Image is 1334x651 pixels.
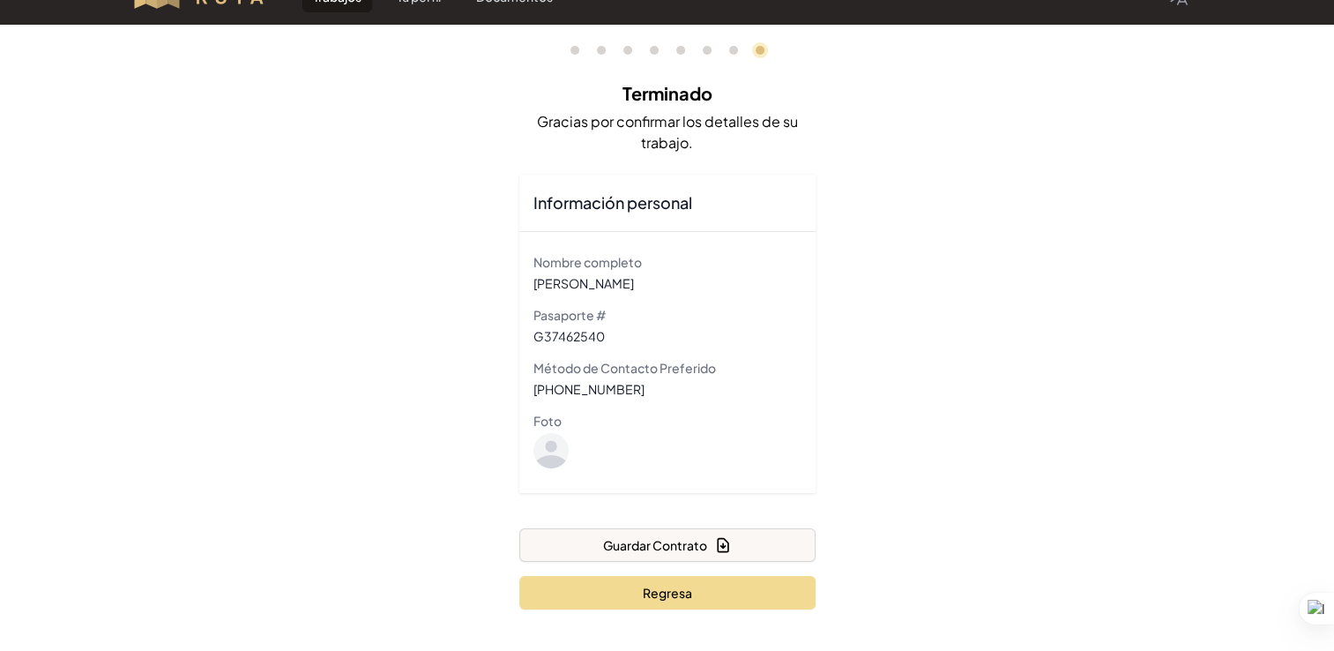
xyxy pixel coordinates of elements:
dt: Método de Contacto Preferido [533,359,801,377]
button: Guardar Contrato [519,528,816,562]
dd: [PERSON_NAME] [533,274,801,292]
h2: Terminado [519,76,816,111]
button: Regresa [519,576,816,610]
dd: G37462540 [533,327,801,345]
dt: Foto [533,412,801,430]
nav: Progreso [519,25,816,76]
dt: Nombre completo [533,253,801,271]
h3: Información personal [533,192,801,213]
dt: Pasaporte # [533,306,801,324]
font: Guardar Contrato [603,536,707,554]
p: Gracias por confirmar los detalles de su trabajo. [519,111,816,153]
dd: [PHONE_NUMBER] [533,380,801,398]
